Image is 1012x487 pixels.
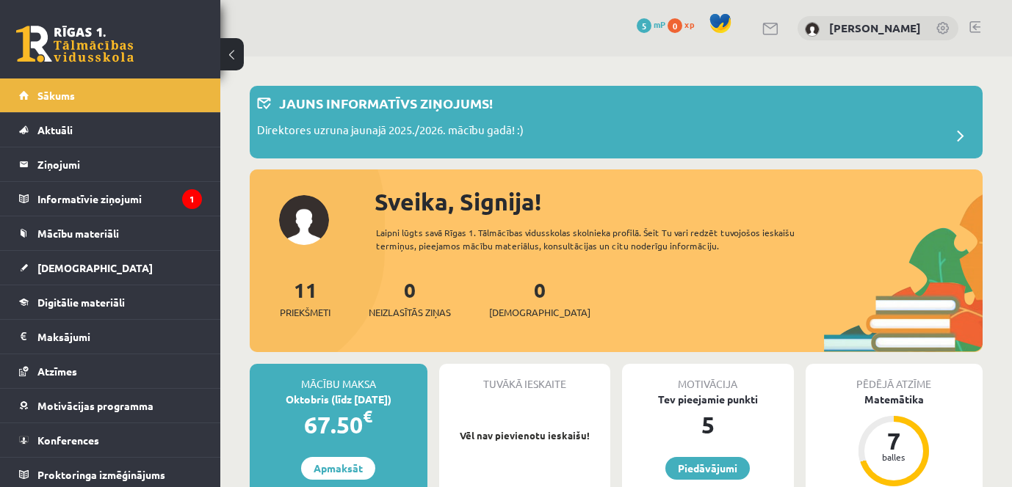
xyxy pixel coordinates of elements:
span: € [363,406,372,427]
div: Matemātika [806,392,983,407]
a: Apmaksāt [301,457,375,480]
i: 1 [182,189,202,209]
a: Jauns informatīvs ziņojums! Direktores uzruna jaunajā 2025./2026. mācību gadā! :) [257,93,975,151]
a: Ziņojumi [19,147,202,181]
a: 5 mP [637,18,665,30]
span: [DEMOGRAPHIC_DATA] [489,305,590,320]
a: 0Neizlasītās ziņas [369,277,451,320]
span: mP [654,18,665,30]
legend: Maksājumi [37,320,202,354]
div: 7 [872,429,916,453]
span: Proktoringa izmēģinājums [37,468,165,481]
div: Pēdējā atzīme [806,364,983,392]
a: Motivācijas programma [19,389,202,422]
span: Priekšmeti [280,305,330,320]
span: xp [684,18,694,30]
img: Signija Fazekaša [805,22,820,37]
div: Sveika, Signija! [375,184,983,219]
a: Aktuāli [19,113,202,147]
a: Maksājumi [19,320,202,354]
span: Digitālie materiāli [37,296,125,309]
span: Atzīmes [37,365,77,378]
span: Motivācijas programma [37,399,153,412]
span: 0 [668,18,682,33]
span: Neizlasītās ziņas [369,305,451,320]
p: Direktores uzruna jaunajā 2025./2026. mācību gadā! :) [257,122,524,142]
a: Informatīvie ziņojumi1 [19,182,202,216]
a: Atzīmes [19,354,202,388]
div: Motivācija [622,364,794,392]
a: 0[DEMOGRAPHIC_DATA] [489,277,590,320]
div: balles [872,453,916,461]
div: Tev pieejamie punkti [622,392,794,407]
p: Vēl nav pievienotu ieskaišu! [447,428,604,443]
a: Sākums [19,78,202,112]
div: 5 [622,407,794,442]
div: Oktobris (līdz [DATE]) [250,392,427,407]
div: Mācību maksa [250,364,427,392]
a: Piedāvājumi [665,457,750,480]
a: 11Priekšmeti [280,277,330,320]
span: Sākums [37,89,75,102]
a: Digitālie materiāli [19,285,202,319]
div: Laipni lūgts savā Rīgas 1. Tālmācības vidusskolas skolnieka profilā. Šeit Tu vari redzēt tuvojošo... [376,226,816,252]
a: Rīgas 1. Tālmācības vidusskola [16,26,134,62]
span: 5 [637,18,651,33]
span: Mācību materiāli [37,227,119,240]
a: [PERSON_NAME] [829,21,921,35]
a: Konferences [19,423,202,457]
div: Tuvākā ieskaite [439,364,611,392]
a: 0 xp [668,18,701,30]
span: Konferences [37,433,99,447]
span: [DEMOGRAPHIC_DATA] [37,261,153,274]
p: Jauns informatīvs ziņojums! [279,93,493,113]
a: Mācību materiāli [19,216,202,250]
legend: Ziņojumi [37,147,202,181]
span: Aktuāli [37,123,73,136]
a: [DEMOGRAPHIC_DATA] [19,251,202,285]
legend: Informatīvie ziņojumi [37,182,202,216]
div: 67.50 [250,407,427,442]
